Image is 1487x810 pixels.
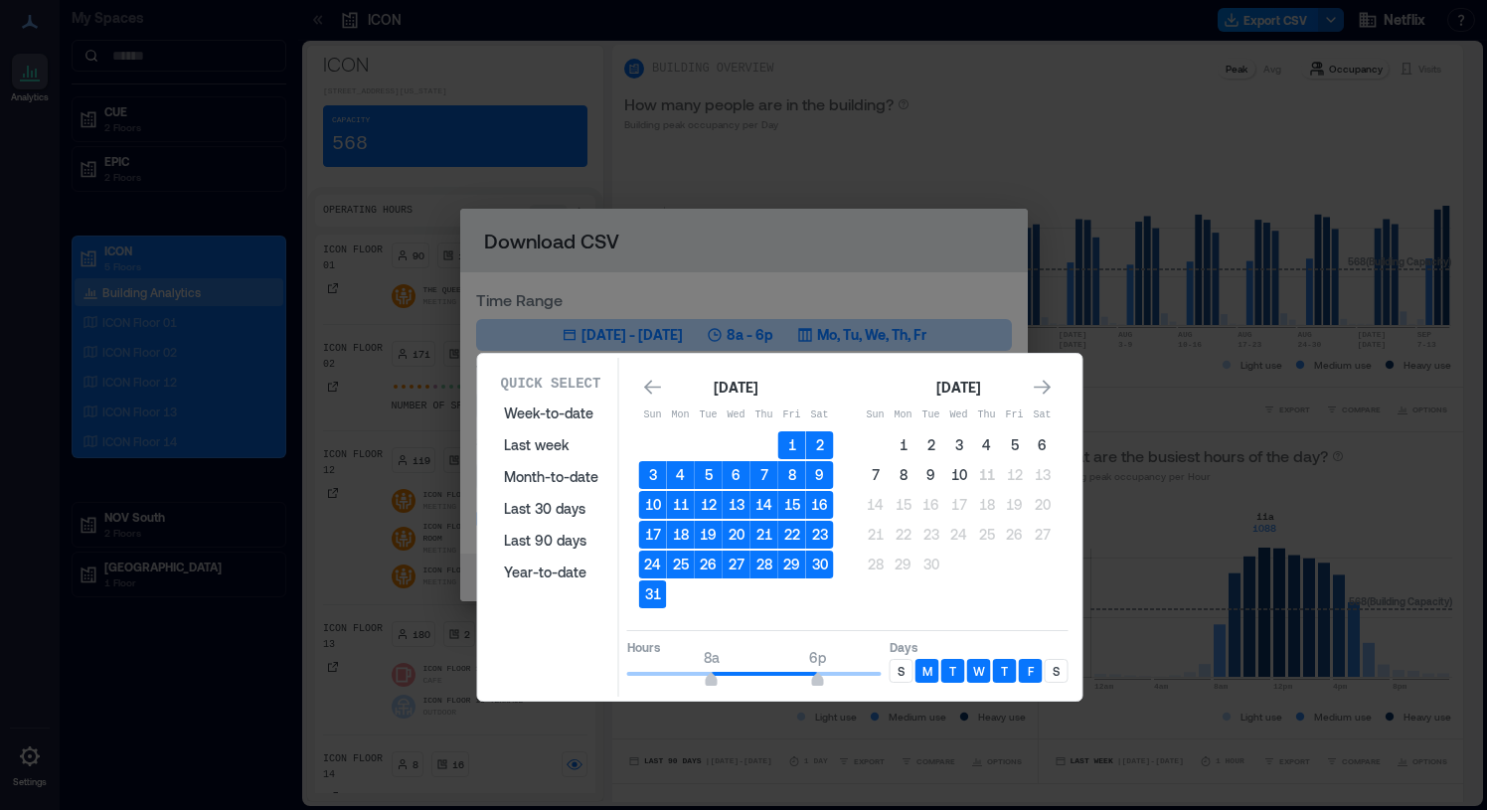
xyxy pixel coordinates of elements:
th: Sunday [639,402,667,429]
button: 9 [917,461,945,489]
button: 18 [973,491,1001,519]
p: Sat [806,407,834,423]
button: 3 [945,431,973,459]
div: [DATE] [709,376,764,400]
button: 24 [639,551,667,578]
th: Wednesday [723,402,750,429]
div: [DATE] [931,376,987,400]
th: Saturday [1029,402,1057,429]
button: 7 [862,461,890,489]
button: Go to previous month [639,374,667,402]
p: Mon [667,407,695,423]
th: Friday [778,402,806,429]
th: Thursday [973,402,1001,429]
th: Tuesday [695,402,723,429]
button: Last 90 days [492,525,610,557]
button: 31 [639,580,667,608]
button: 28 [750,551,778,578]
button: 19 [1001,491,1029,519]
p: Tue [917,407,945,423]
button: Last 30 days [492,493,610,525]
p: Fri [1001,407,1029,423]
button: 29 [778,551,806,578]
p: Thu [750,407,778,423]
button: 4 [973,431,1001,459]
button: Month-to-date [492,461,610,493]
p: W [973,663,985,679]
button: 6 [723,461,750,489]
button: 4 [667,461,695,489]
button: 7 [750,461,778,489]
button: 8 [890,461,917,489]
p: Fri [778,407,806,423]
button: 26 [1001,521,1029,549]
button: 15 [890,491,917,519]
button: 27 [1029,521,1057,549]
button: 17 [945,491,973,519]
button: 6 [1029,431,1057,459]
p: S [898,663,905,679]
button: 12 [1001,461,1029,489]
th: Friday [1001,402,1029,429]
button: 22 [890,521,917,549]
button: 8 [778,461,806,489]
p: T [1001,663,1008,679]
button: 22 [778,521,806,549]
button: 27 [723,551,750,578]
button: 2 [806,431,834,459]
p: Wed [945,407,973,423]
button: 14 [862,491,890,519]
button: 20 [723,521,750,549]
button: 21 [750,521,778,549]
button: 10 [639,491,667,519]
p: Tue [695,407,723,423]
p: Sat [1029,407,1057,423]
button: 10 [945,461,973,489]
p: Thu [973,407,1001,423]
button: 12 [695,491,723,519]
th: Wednesday [945,402,973,429]
button: 5 [1001,431,1029,459]
button: 13 [723,491,750,519]
p: Sun [862,407,890,423]
th: Monday [667,402,695,429]
button: 15 [778,491,806,519]
th: Saturday [806,402,834,429]
th: Sunday [862,402,890,429]
button: 3 [639,461,667,489]
button: Week-to-date [492,398,610,429]
button: 16 [806,491,834,519]
p: Mon [890,407,917,423]
button: Last week [492,429,610,461]
p: M [922,663,932,679]
button: 25 [973,521,1001,549]
button: 2 [917,431,945,459]
button: 18 [667,521,695,549]
p: T [949,663,956,679]
button: 26 [695,551,723,578]
button: 25 [667,551,695,578]
p: Days [890,639,1069,655]
th: Thursday [750,402,778,429]
button: 20 [1029,491,1057,519]
p: Quick Select [501,374,601,394]
button: 1 [778,431,806,459]
button: 17 [639,521,667,549]
span: 8a [704,649,720,666]
button: 24 [945,521,973,549]
p: Wed [723,407,750,423]
button: 28 [862,551,890,578]
button: 11 [667,491,695,519]
button: 21 [862,521,890,549]
button: 11 [973,461,1001,489]
button: Year-to-date [492,557,610,588]
p: Hours [627,639,882,655]
button: Go to next month [1029,374,1057,402]
p: S [1053,663,1060,679]
button: 16 [917,491,945,519]
button: 9 [806,461,834,489]
button: 19 [695,521,723,549]
button: 5 [695,461,723,489]
button: 23 [806,521,834,549]
button: 30 [917,551,945,578]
